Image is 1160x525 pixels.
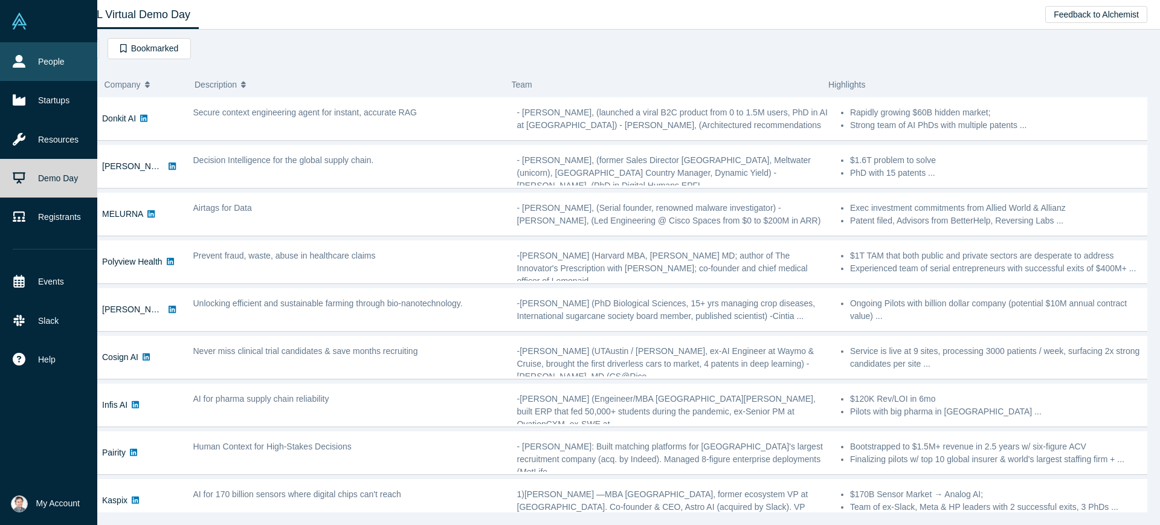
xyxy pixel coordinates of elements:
[193,108,417,117] span: Secure context engineering agent for instant, accurate RAG
[850,202,1152,214] li: Exec investment commitments from Allied World & Allianz
[11,495,28,512] img: Andres Valdivieso's Account
[517,489,808,524] span: 1)[PERSON_NAME] —MBA [GEOGRAPHIC_DATA], former ecosystem VP at [GEOGRAPHIC_DATA]. Co-founder & CE...
[102,304,172,314] a: [PERSON_NAME]
[11,13,28,30] img: Alchemist Vault Logo
[193,251,376,260] span: Prevent fraud, waste, abuse in healthcare claims
[108,38,191,59] button: Bookmarked
[102,352,138,362] a: Cosign AI
[193,155,374,165] span: Decision Intelligence for the global supply chain.
[193,442,352,451] span: Human Context for High-Stakes Decisions
[36,497,80,510] span: My Account
[517,155,811,190] span: - [PERSON_NAME], (former Sales Director [GEOGRAPHIC_DATA], Meltwater (unicorn), [GEOGRAPHIC_DATA]...
[102,257,163,266] a: Polyview Health
[850,119,1152,132] li: Strong team of AI PhDs with multiple patents ...
[850,297,1152,323] li: Ongoing Pilots with billion dollar company (potential $10M annual contract value) ...
[850,405,1152,418] li: Pilots with big pharma in [GEOGRAPHIC_DATA] ...
[850,440,1152,453] li: Bootstrapped to $1.5M+ revenue in 2.5 years w/ six-figure ACV
[193,489,401,499] span: AI for 170 billion sensors where digital chips can't reach
[102,400,127,410] a: Infis AI
[517,203,821,225] span: - [PERSON_NAME], (Serial founder, renowned malware investigator) - [PERSON_NAME], (Led Engineerin...
[850,345,1152,370] li: Service is live at 9 sites, processing 3000 patients / week, surfacing 2x strong candidates per s...
[850,488,1152,501] li: $170B Sensor Market → Analog AI;
[850,250,1152,262] li: $1T TAM that both public and private sectors are desperate to address
[105,72,141,97] span: Company
[517,108,828,143] span: - [PERSON_NAME], (launched a viral B2C product from 0 to 1.5M users, PhD in AI at [GEOGRAPHIC_DAT...
[102,209,143,219] a: MELURNA
[828,80,865,89] span: Highlights
[517,298,816,321] span: -[PERSON_NAME] (PhD Biological Sciences, 15+ yrs managing crop diseases, International sugarcane ...
[850,106,1152,119] li: Rapidly growing $60B hidden market;
[11,495,80,512] button: My Account
[195,72,237,97] span: Description
[850,393,1152,405] li: $120K Rev/LOI in 6mo
[102,114,136,123] a: Donkit AI
[512,80,532,89] span: Team
[517,442,823,477] span: - [PERSON_NAME]: Built matching platforms for [GEOGRAPHIC_DATA]'s largest recruitment company (ac...
[517,394,816,429] span: -[PERSON_NAME] (Engeineer/MBA [GEOGRAPHIC_DATA][PERSON_NAME], built ERP that fed 50,000+ students...
[850,501,1152,514] li: Team of ex-Slack, Meta & HP leaders with 2 successful exits, 3 PhDs ...
[102,448,126,457] a: Pairity
[193,346,418,356] span: Never miss clinical trial candidates & save months recruiting
[102,161,172,171] a: [PERSON_NAME]
[517,251,808,286] span: -[PERSON_NAME] (Harvard MBA, [PERSON_NAME] MD; author of The Innovator's Prescription with [PERSO...
[195,72,499,97] button: Description
[51,1,199,29] a: Class XL Virtual Demo Day
[102,495,127,505] a: Kaspix
[517,346,814,381] span: -[PERSON_NAME] (UTAustin / [PERSON_NAME], ex-AI Engineer at Waymo & Cruise, brought the first dri...
[850,214,1152,227] li: Patent filed, Advisors from BetterHelp, Reversing Labs ...
[193,298,463,308] span: Unlocking efficient and sustainable farming through bio-nanotechnology.
[850,154,1152,167] li: $1.6T problem to solve
[1045,6,1147,23] button: Feedback to Alchemist
[38,353,56,366] span: Help
[850,167,1152,179] li: PhD with 15 patents ...
[105,72,182,97] button: Company
[193,394,329,404] span: AI for pharma supply chain reliability
[850,453,1152,466] li: Finalizing pilots w/ top 10 global insurer & world's largest staffing firm + ...
[850,262,1152,275] li: Experienced team of serial entrepreneurs with successful exits of $400M+ ...
[193,203,252,213] span: Airtags for Data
